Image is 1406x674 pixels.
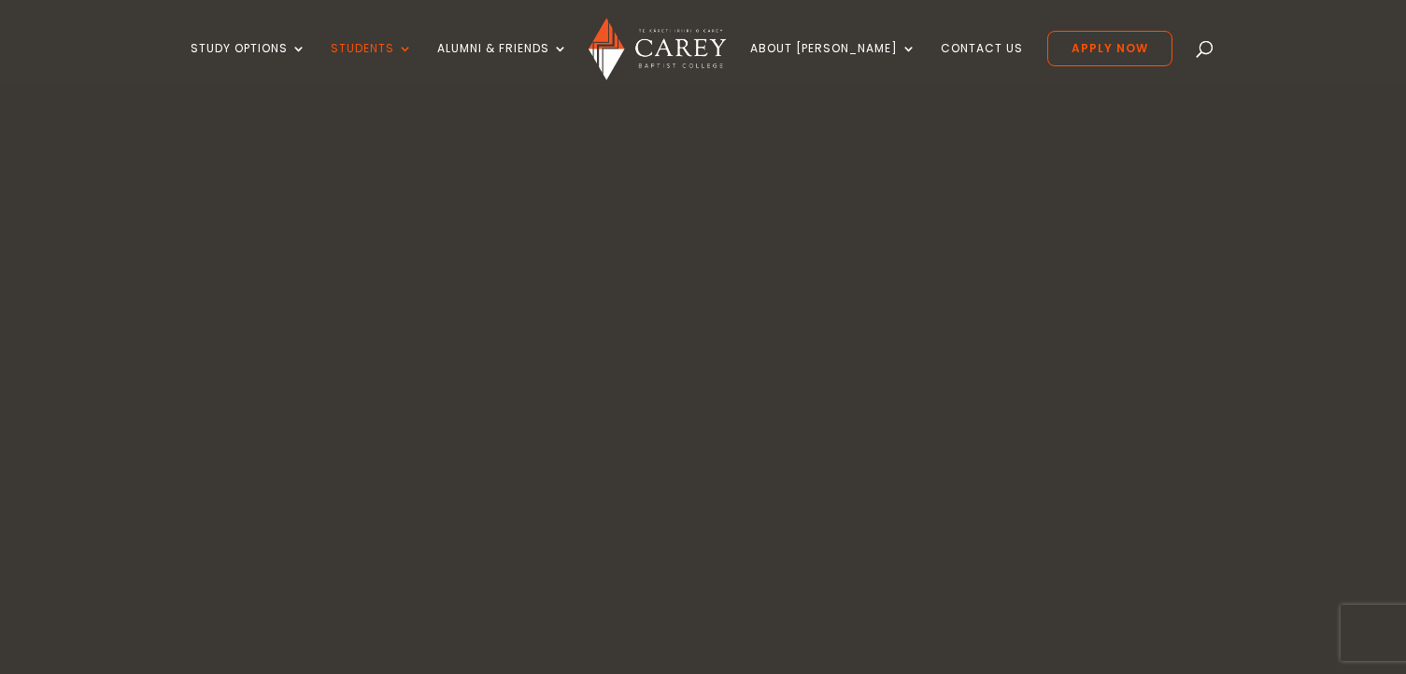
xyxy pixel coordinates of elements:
[353,316,1054,587] h1: [PERSON_NAME][GEOGRAPHIC_DATA]
[191,42,306,86] a: Study Options
[750,42,916,86] a: About [PERSON_NAME]
[941,42,1023,86] a: Contact Us
[589,18,726,80] img: Carey Baptist College
[437,42,568,86] a: Alumni & Friends
[331,42,413,86] a: Students
[1047,31,1172,66] a: Apply Now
